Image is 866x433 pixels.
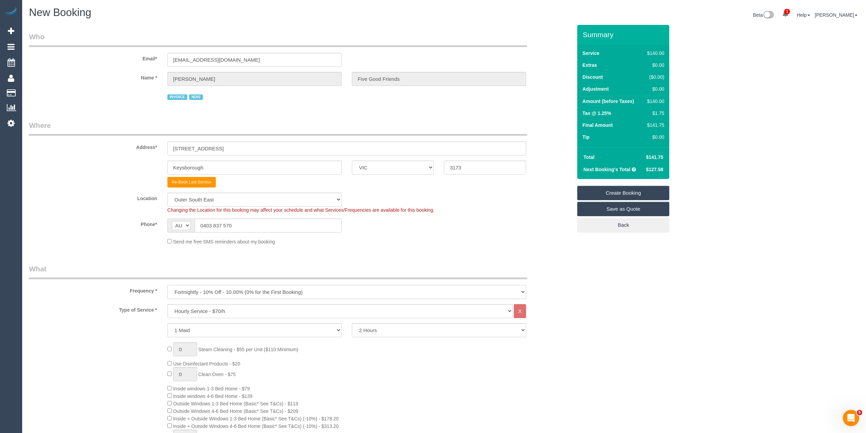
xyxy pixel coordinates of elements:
span: Inside + Outside Windows 4-6 Bed Home (Basic* See T&Cs) (-10%) - $313.20 [173,423,339,429]
span: Send me free SMS reminders about my booking [173,239,275,244]
span: 5 [857,410,862,415]
input: First Name* [167,72,342,86]
span: Outside Windows 4-6 Bed Home (Basic* See T&Cs) - $209 [173,408,298,414]
a: Beta [753,12,774,18]
a: Create Booking [577,186,669,200]
legend: What [29,264,527,279]
label: Final Amount [582,122,613,129]
span: Outside Windows 1-3 Bed Home (Basic* See T&Cs) - $119 [173,401,298,406]
legend: Who [29,32,527,47]
input: Last Name* [352,72,526,86]
iframe: Intercom live chat [843,410,859,426]
img: Automaid Logo [4,7,18,16]
input: Post Code* [444,161,526,175]
div: $1.75 [644,110,664,117]
div: $140.00 [644,98,664,105]
label: Amount (before Taxes) [582,98,634,105]
span: $127.58 [646,167,663,172]
span: Inside windows 4-6 Bed Home - $139 [173,393,253,399]
span: Steam Cleaning - $55 per Unit ($110 Minimum) [198,347,298,352]
div: $140.00 [644,50,664,57]
a: Back [577,218,669,232]
input: Phone* [195,219,342,233]
div: $0.00 [644,62,664,69]
input: Email* [167,53,342,67]
span: 1 [784,9,790,14]
strong: Total [583,154,594,160]
h3: Summary [583,31,666,39]
label: Email* [24,53,162,62]
strong: Next Booking's Total [583,167,630,172]
span: $141.75 [646,154,663,160]
a: Help [797,12,810,18]
label: Frequency * [24,285,162,294]
legend: Where [29,120,527,136]
label: Type of Service * [24,304,162,313]
span: Clean Oven - $75 [198,372,236,377]
button: Re-Book Last Service [167,177,216,188]
label: Tip [582,134,589,140]
label: Address* [24,141,162,151]
label: Name * [24,72,162,81]
span: Inside + Outside Windows 1-3 Bed Home (Basic* See T&Cs) (-10%) - $178.20 [173,416,339,421]
label: Tax @ 1.25% [582,110,611,117]
span: INVOICE [167,94,187,100]
img: New interface [763,11,774,20]
span: New Booking [29,6,91,18]
span: Inside windows 1-3 Bed Home - $79 [173,386,250,391]
label: Location [24,193,162,202]
a: Save as Quote [577,202,669,216]
input: Suburb* [167,161,342,175]
div: $0.00 [644,134,664,140]
label: Adjustment [582,86,609,92]
a: 1 [779,7,792,22]
span: NDIS [189,94,203,100]
label: Extras [582,62,597,69]
label: Phone* [24,219,162,228]
label: Discount [582,74,603,80]
div: $0.00 [644,86,664,92]
span: Changing the Location for this booking may affect your schedule and what Services/Frequencies are... [167,207,434,213]
a: [PERSON_NAME] [815,12,857,18]
label: Service [582,50,599,57]
span: Use Disinfectant Products - $20 [173,361,240,367]
div: $141.75 [644,122,664,129]
div: ($0.00) [644,74,664,80]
